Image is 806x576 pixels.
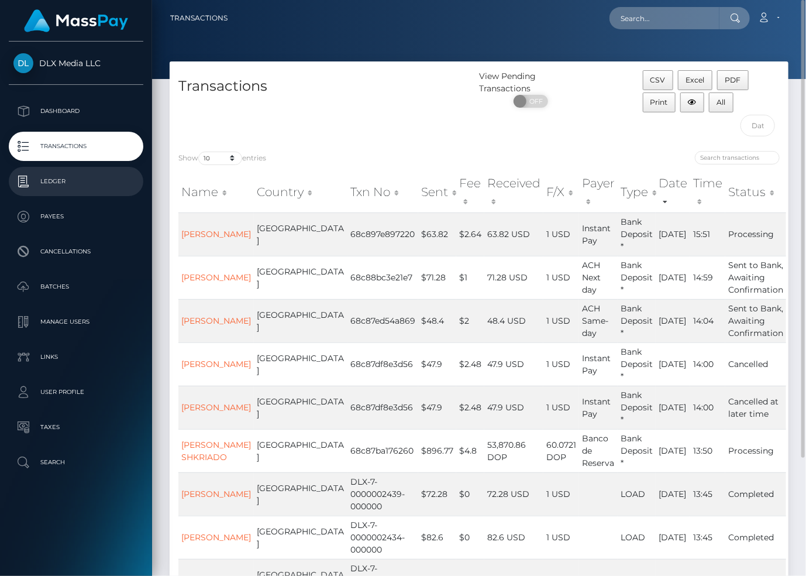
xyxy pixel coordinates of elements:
a: Manage Users [9,307,143,337]
a: Taxes [9,413,143,442]
td: 1 USD [543,342,579,386]
td: Completed [725,516,786,559]
td: Processing [725,429,786,472]
td: 48.4 USD [484,299,543,342]
span: All [717,98,725,107]
span: Banco de Reserva [582,433,614,468]
p: Links [13,348,139,366]
span: OFF [520,95,549,108]
td: 47.9 USD [484,342,543,386]
td: [DATE] [656,299,690,342]
a: [PERSON_NAME] [181,402,251,413]
p: Dashboard [13,102,139,120]
p: Transactions [13,138,139,155]
td: $48.4 [418,299,456,342]
button: CSV [643,70,674,90]
td: [DATE] [656,516,690,559]
td: [DATE] [656,429,690,472]
td: Bank Deposit * [618,299,656,342]
a: Payees [9,202,143,231]
a: [PERSON_NAME] SHKRIADO [181,440,251,462]
td: 13:45 [690,516,725,559]
td: 68c897e897220 [347,212,418,256]
a: [PERSON_NAME] [181,229,251,239]
span: CSV [650,76,666,84]
td: LOAD [618,472,656,516]
td: $2.48 [456,342,484,386]
td: Cancelled at later time [725,386,786,429]
p: Manage Users [13,313,139,331]
td: Sent to Bank, Awaiting Confirmation [725,299,786,342]
td: $2 [456,299,484,342]
td: Bank Deposit * [618,386,656,429]
a: Transactions [9,132,143,161]
span: PDF [725,76,740,84]
td: 82.6 USD [484,516,543,559]
span: ACH Same-day [582,303,608,338]
button: All [709,92,733,112]
p: Cancellations [13,243,139,260]
td: 15:51 [690,212,725,256]
td: Bank Deposit * [618,256,656,299]
td: Bank Deposit * [618,212,656,256]
a: Dashboard [9,97,143,126]
td: LOAD [618,516,656,559]
td: [DATE] [656,472,690,516]
td: DLX-7-0000002439-000000 [347,472,418,516]
td: Bank Deposit * [618,342,656,386]
select: Showentries [198,152,242,165]
td: 1 USD [543,386,579,429]
td: [DATE] [656,256,690,299]
a: [PERSON_NAME] [181,359,251,369]
td: [GEOGRAPHIC_DATA] [254,256,347,299]
input: Date filter [740,115,775,136]
p: Taxes [13,419,139,436]
td: 1 USD [543,299,579,342]
a: Ledger [9,167,143,196]
td: DLX-7-0000002434-000000 [347,516,418,559]
td: $1 [456,256,484,299]
th: Payer: activate to sort column ascending [579,172,618,213]
td: $72.28 [418,472,456,516]
td: Processing [725,212,786,256]
button: Excel [678,70,712,90]
img: DLX Media LLC [13,53,33,73]
td: [DATE] [656,342,690,386]
td: [GEOGRAPHIC_DATA] [254,516,347,559]
td: 14:04 [690,299,725,342]
p: Payees [13,208,139,225]
td: Sent to Bank, Awaiting Confirmation [725,256,786,299]
td: 14:00 [690,342,725,386]
td: $0 [456,516,484,559]
span: DLX Media LLC [9,58,143,68]
th: Received: activate to sort column ascending [484,172,543,213]
td: [GEOGRAPHIC_DATA] [254,299,347,342]
h4: Transactions [178,76,470,97]
td: 71.28 USD [484,256,543,299]
td: [DATE] [656,386,690,429]
span: ACH Next day [582,260,601,295]
th: Txn No: activate to sort column ascending [347,172,418,213]
td: Completed [725,472,786,516]
td: $47.9 [418,342,456,386]
span: Instant Pay [582,353,611,376]
a: Transactions [170,6,228,30]
td: 14:00 [690,386,725,429]
th: Time: activate to sort column ascending [690,172,725,213]
td: 1 USD [543,472,579,516]
td: Cancelled [725,342,786,386]
th: F/X: activate to sort column ascending [543,172,579,213]
td: [DATE] [656,212,690,256]
th: Sent: activate to sort column ascending [418,172,456,213]
th: Fee: activate to sort column ascending [456,172,484,213]
th: Name: activate to sort column ascending [178,172,254,213]
td: $2.64 [456,212,484,256]
span: Instant Pay [582,396,611,419]
a: Search [9,448,143,477]
td: 1 USD [543,212,579,256]
input: Search transactions [695,151,780,164]
a: Batches [9,272,143,301]
span: Excel [686,76,705,84]
td: $0 [456,472,484,516]
span: Print [650,98,668,107]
